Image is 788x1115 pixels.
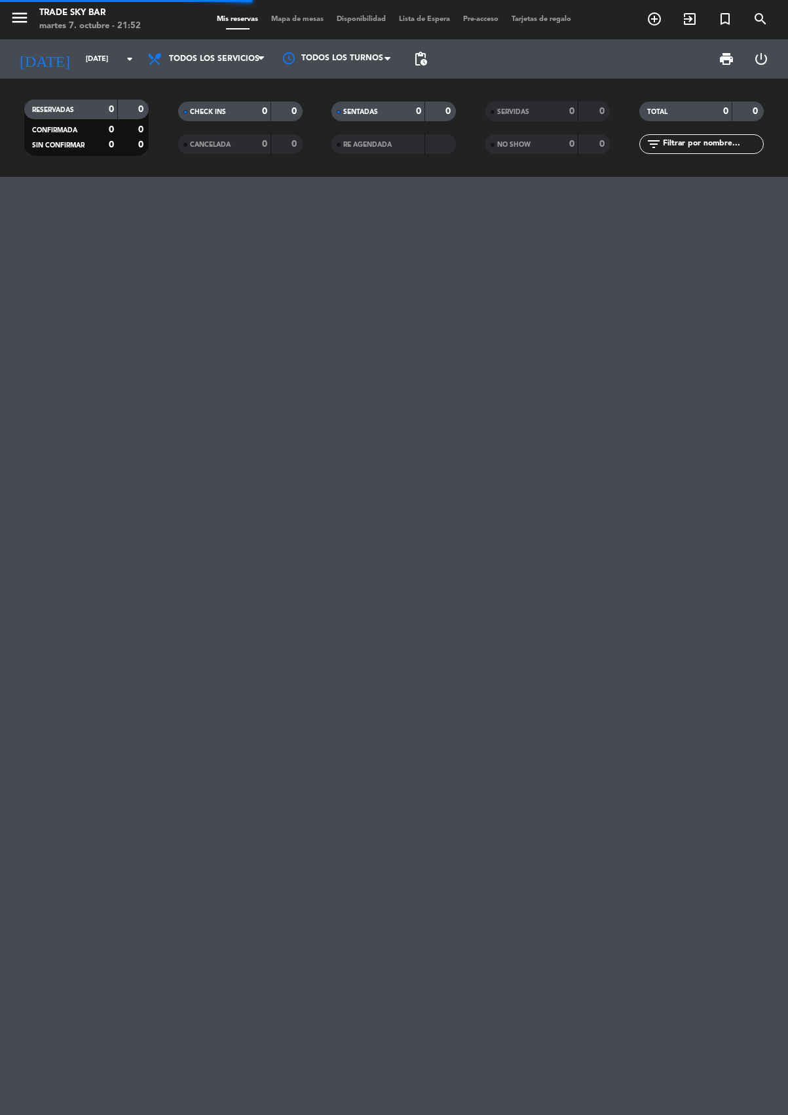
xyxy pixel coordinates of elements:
strong: 0 [569,140,574,149]
span: Mis reservas [210,16,265,23]
strong: 0 [262,140,267,149]
span: SENTADAS [343,109,378,115]
strong: 0 [291,140,299,149]
strong: 0 [138,140,146,149]
i: menu [10,8,29,28]
span: pending_actions [413,51,428,67]
i: power_settings_new [753,51,769,67]
span: Tarjetas de regalo [505,16,578,23]
span: RESERVADAS [32,107,74,113]
span: CHECK INS [190,109,226,115]
strong: 0 [753,107,760,116]
span: TOTAL [647,109,667,115]
strong: 0 [291,107,299,116]
span: NO SHOW [497,142,531,148]
span: SIN CONFIRMAR [32,142,84,149]
i: arrow_drop_down [122,51,138,67]
div: LOG OUT [743,39,778,79]
input: Filtrar por nombre... [662,137,763,151]
strong: 0 [569,107,574,116]
i: [DATE] [10,45,79,73]
span: Pre-acceso [457,16,505,23]
span: SERVIDAS [497,109,529,115]
span: Mapa de mesas [265,16,330,23]
div: Trade Sky Bar [39,7,141,20]
span: CANCELADA [190,142,231,148]
div: martes 7. octubre - 21:52 [39,20,141,33]
span: CONFIRMADA [32,127,77,134]
i: add_circle_outline [647,11,662,27]
strong: 0 [138,105,146,114]
i: turned_in_not [717,11,733,27]
button: menu [10,8,29,32]
strong: 0 [109,105,114,114]
strong: 0 [262,107,267,116]
span: Lista de Espera [392,16,457,23]
i: exit_to_app [682,11,698,27]
strong: 0 [599,107,607,116]
i: filter_list [646,136,662,152]
span: Disponibilidad [330,16,392,23]
strong: 0 [138,125,146,134]
strong: 0 [416,107,421,116]
strong: 0 [109,125,114,134]
strong: 0 [599,140,607,149]
span: print [719,51,734,67]
span: RE AGENDADA [343,142,392,148]
span: Todos los servicios [169,54,259,64]
i: search [753,11,768,27]
strong: 0 [445,107,453,116]
strong: 0 [723,107,728,116]
strong: 0 [109,140,114,149]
